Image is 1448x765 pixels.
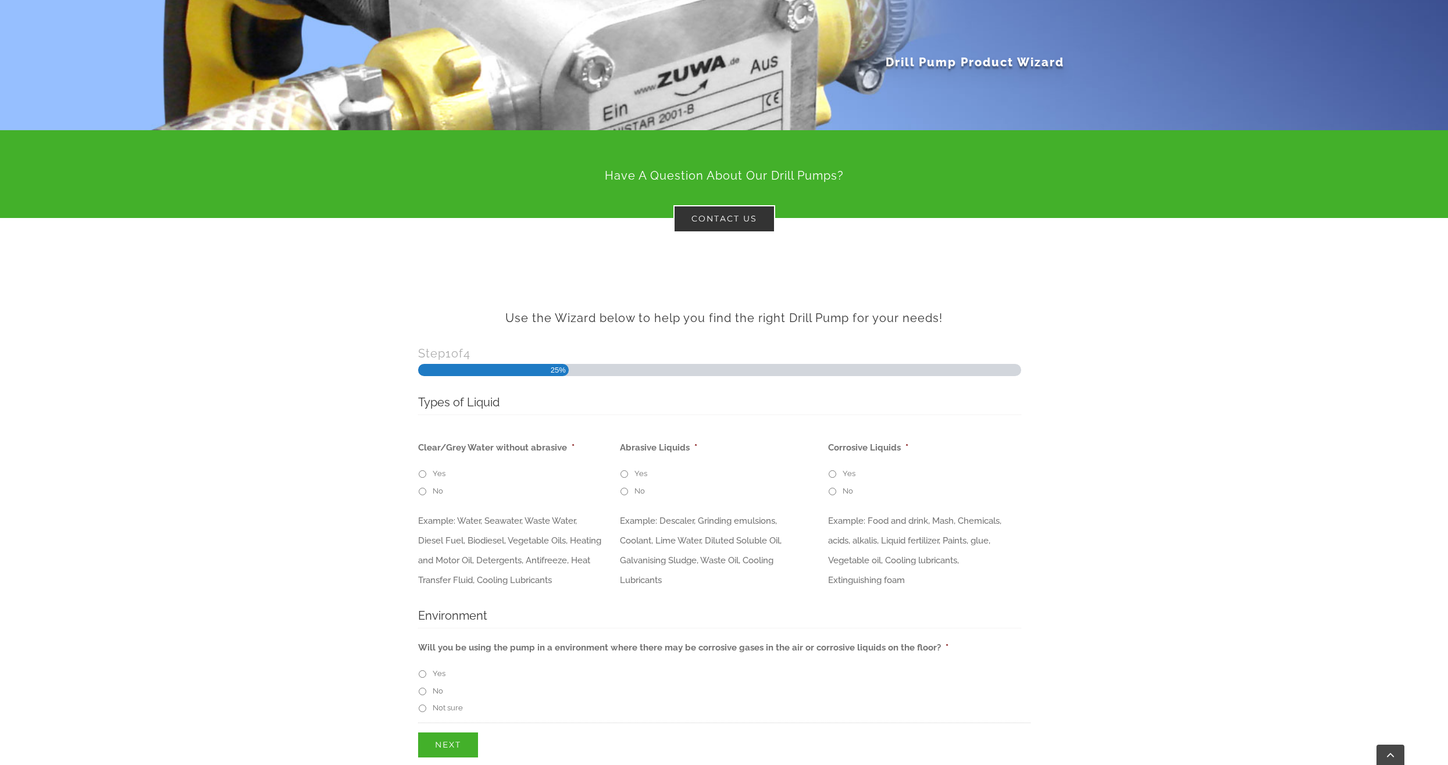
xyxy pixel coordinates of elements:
div: Example: Water, Seawater, Waste Water, Diesel Fuel, Biodiesel, Vegetable Oils, Heating and Motor ... [418,502,611,590]
label: Corrosive Liquids [828,442,908,454]
label: Will you be using the pump in a environment where there may be corrosive gases in the air or corr... [418,642,948,654]
label: No [433,485,443,497]
label: Yes [843,468,855,480]
label: No [433,685,443,697]
a: Contact Us [673,205,775,233]
input: Next [418,732,478,757]
span: 4 [463,346,470,360]
h2: Environment [418,608,1012,623]
span: 25% [551,364,566,376]
div: Example: Descaler, Grinding emulsions, Coolant, Lime Water, Diluted Soluble Oil, Galvanising Slud... [620,502,819,590]
h1: Drill Pump Product Wizard [886,54,1064,70]
label: Clear/Grey Water without abrasive [418,442,575,454]
label: Yes [634,468,647,480]
label: Yes [433,468,445,480]
label: Yes [433,668,445,680]
h2: Types of Liquid [418,395,1012,410]
span: Have A Question About Our Drill Pumps? [605,169,844,183]
span: 1 [445,346,451,360]
label: No [843,485,853,497]
label: Abrasive Liquids [620,442,697,454]
h3: Step of [418,348,1030,359]
label: No [634,485,645,497]
h3: Use the Wizard below to help you find the right Drill Pump for your needs! [418,310,1030,327]
span: Contact Us [691,213,757,224]
div: Example: Food and drink, Mash, Chemicals, acids, alkalis, Liquid fertilizer, Paints, glue, Vegeta... [828,502,1021,590]
label: Not sure [433,702,463,714]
